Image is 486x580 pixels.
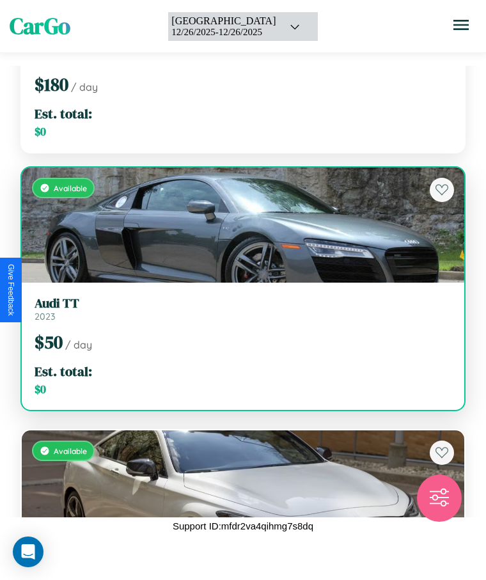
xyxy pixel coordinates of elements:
[35,104,92,123] span: Est. total:
[35,362,92,380] span: Est. total:
[173,517,313,535] p: Support ID: mfdr2va4qihmg7s8dq
[35,295,451,322] a: Audi TT2023
[35,295,451,311] h3: Audi TT
[65,338,92,351] span: / day
[10,11,70,42] span: CarGo
[54,184,87,193] span: Available
[171,27,276,38] div: 12 / 26 / 2025 - 12 / 26 / 2025
[35,311,56,322] span: 2023
[54,446,87,456] span: Available
[35,72,68,97] span: $ 180
[71,81,98,93] span: / day
[35,382,46,397] span: $ 0
[13,537,43,567] div: Open Intercom Messenger
[6,264,15,316] div: Give Feedback
[171,15,276,27] div: [GEOGRAPHIC_DATA]
[35,330,63,354] span: $ 50
[35,124,46,139] span: $ 0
